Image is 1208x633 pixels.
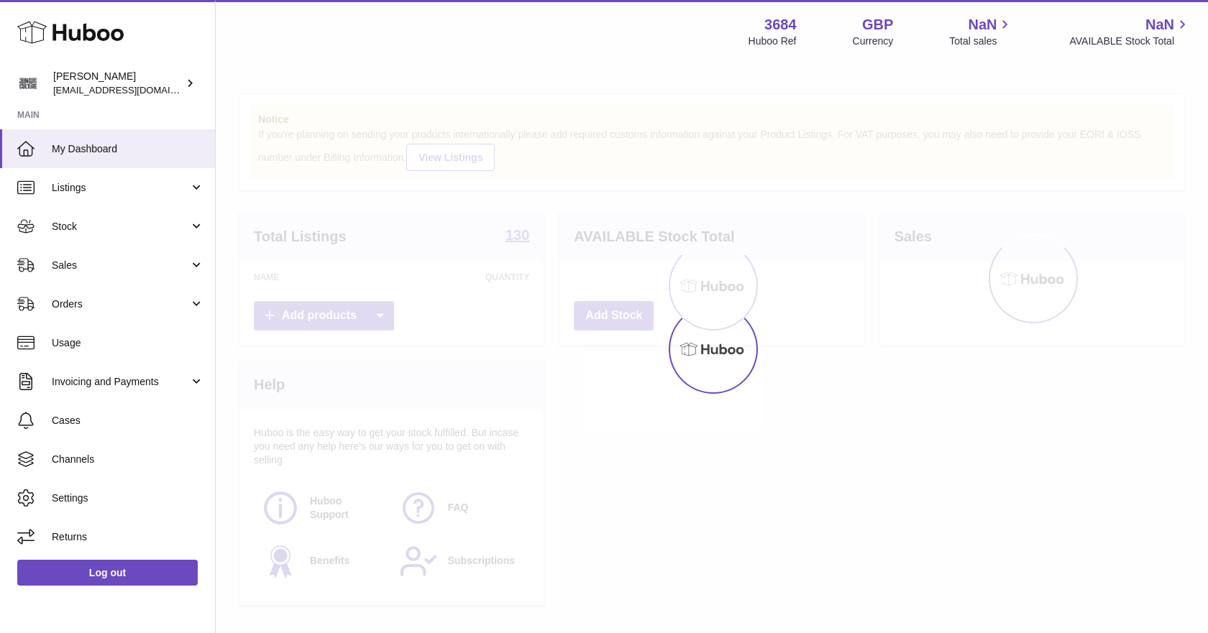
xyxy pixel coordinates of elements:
span: Cases [52,414,204,428]
img: theinternationalventure@gmail.com [17,73,39,94]
a: Log out [17,560,198,586]
span: AVAILABLE Stock Total [1069,34,1191,48]
span: Orders [52,297,189,311]
span: Stock [52,220,189,234]
span: NaN [1145,15,1174,34]
a: NaN Total sales [949,15,1013,48]
strong: 3684 [764,15,797,34]
span: My Dashboard [52,142,204,156]
span: Settings [52,491,204,505]
span: Returns [52,530,204,544]
span: Channels [52,453,204,466]
span: Invoicing and Payments [52,375,189,389]
span: [EMAIL_ADDRESS][DOMAIN_NAME] [53,84,211,96]
span: Usage [52,336,204,350]
span: Listings [52,181,189,195]
div: Currency [853,34,894,48]
div: Huboo Ref [749,34,797,48]
a: NaN AVAILABLE Stock Total [1069,15,1191,48]
span: Total sales [949,34,1013,48]
span: NaN [968,15,997,34]
div: [PERSON_NAME] [53,70,183,97]
span: Sales [52,259,189,272]
strong: GBP [862,15,893,34]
